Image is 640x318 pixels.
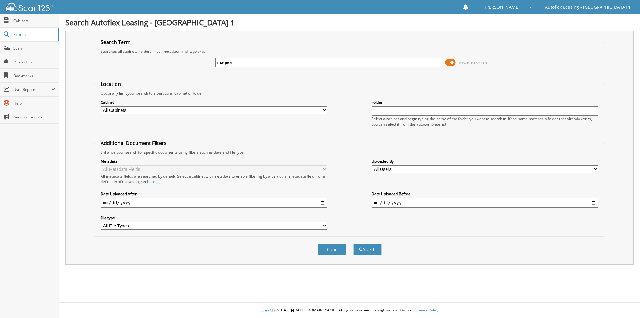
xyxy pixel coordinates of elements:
span: Announcements [13,114,56,120]
div: © [DATE]-[DATE] [DOMAIN_NAME]. All rights reserved | appg03-scan123-com | [59,303,640,318]
span: Reminders [13,59,56,65]
button: Clear [318,244,346,255]
span: Scan123 [261,307,276,313]
legend: Additional Document Filters [97,140,170,147]
img: scan123-logo-white.svg [6,3,53,11]
label: Metadata [101,159,327,164]
h1: Search Autoflex Leasing - [GEOGRAPHIC_DATA] 1 [65,17,634,27]
label: Date Uploaded Before [372,191,598,196]
div: Optionally limit your search to a particular cabinet or folder [97,91,602,96]
span: Help [13,101,56,106]
span: [PERSON_NAME] [485,5,520,9]
span: Bookmarks [13,73,56,78]
label: Cabinet [101,100,327,105]
span: Scan [13,46,56,51]
span: Autoflex Leasing - [GEOGRAPHIC_DATA] 1 [545,5,631,9]
input: end [372,198,598,208]
input: start [101,198,327,208]
label: File type [101,215,327,221]
span: Advanced Search [459,60,487,65]
span: User Reports [13,87,51,92]
a: here [147,179,155,184]
a: Privacy Policy [415,307,439,313]
button: Search [353,244,382,255]
div: All metadata fields are searched by default. Select a cabinet with metadata to enable filtering b... [101,174,327,184]
span: Search [13,32,55,37]
label: Uploaded By [372,159,598,164]
legend: Location [97,81,124,87]
div: Searches all cabinets, folders, files, metadata, and keywords [97,49,602,54]
span: Cabinets [13,18,56,23]
div: Enhance your search for specific documents using filters such as date and file type. [97,150,602,155]
label: Folder [372,100,598,105]
label: Date Uploaded After [101,191,327,196]
iframe: Chat Widget [609,288,640,318]
legend: Search Term [97,39,134,46]
div: Select a cabinet and begin typing the name of the folder you want to search in. If the name match... [372,116,598,127]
